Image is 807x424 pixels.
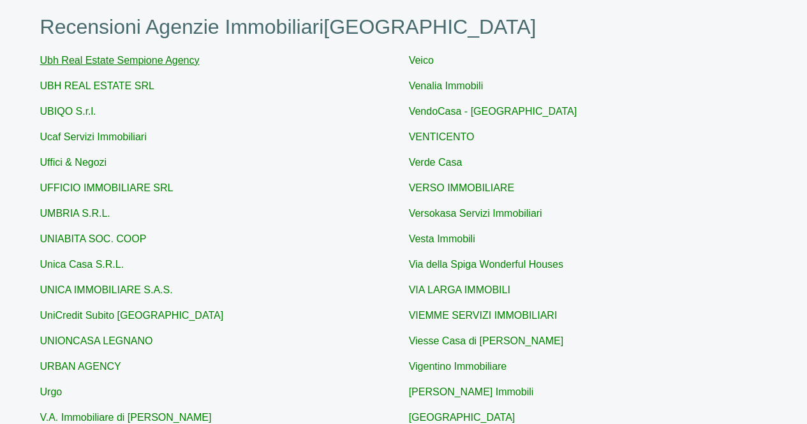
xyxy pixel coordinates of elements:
a: Versokasa Servizi Immobiliari [409,208,542,219]
a: URBAN AGENCY [40,361,121,372]
a: UBIQO S.r.l. [40,106,96,117]
a: UNIONCASA LEGNANO [40,335,153,346]
a: Uffici & Negozi [40,157,107,168]
a: Via della Spiga Wonderful Houses [409,259,563,270]
a: UBH REAL ESTATE SRL [40,80,154,91]
a: Unica Casa S.R.L. [40,259,124,270]
h1: Recensioni Agenzie Immobiliari [GEOGRAPHIC_DATA] [40,15,767,39]
a: UniCredit Subito [GEOGRAPHIC_DATA] [40,310,224,321]
a: [GEOGRAPHIC_DATA] [409,412,515,423]
a: Verde Casa [409,157,463,168]
a: UMBRIA S.R.L. [40,208,110,219]
a: VERSO IMMOBILIARE [409,182,514,193]
a: VENTICENTO [409,131,475,142]
a: Venalia Immobili [409,80,484,91]
a: UNIABITA SOC. COOP [40,233,147,244]
a: VendoCasa - [GEOGRAPHIC_DATA] [409,106,577,117]
a: V.A. Immobiliare di [PERSON_NAME] [40,412,212,423]
a: Vigentino Immobiliare [409,361,507,372]
a: Ucaf Servizi Immobiliari [40,131,147,142]
a: [PERSON_NAME] Immobili [409,386,534,397]
a: Veico [409,55,434,66]
a: Ubh Real Estate Sempione Agency [40,55,200,66]
a: Vesta Immobili [409,233,475,244]
a: Viesse Casa di [PERSON_NAME] [409,335,563,346]
a: Urgo [40,386,63,397]
a: UFFICIO IMMOBILIARE SRL [40,182,174,193]
a: VIA LARGA IMMOBILI [409,284,510,295]
a: VIEMME SERVIZI IMMOBILIARI [409,310,558,321]
a: UNICA IMMOBILIARE S.A.S. [40,284,173,295]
